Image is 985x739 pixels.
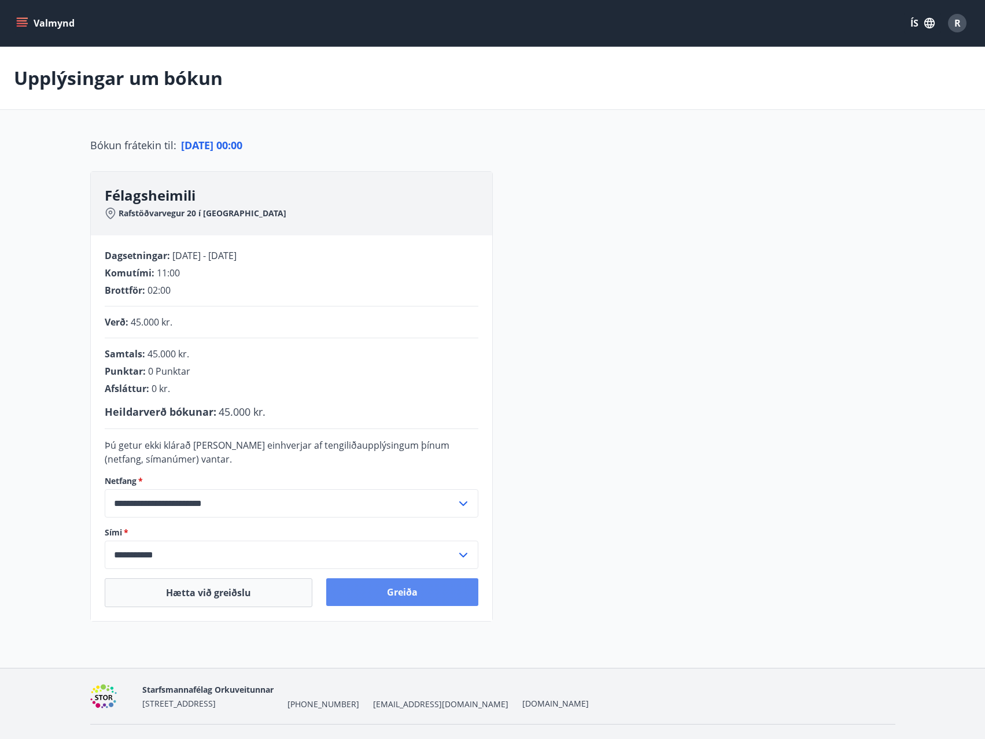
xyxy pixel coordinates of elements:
[157,267,180,279] span: 11:00
[105,249,170,262] span: Dagsetningar :
[131,316,172,328] span: 45.000 kr.
[287,699,359,710] span: [PHONE_NUMBER]
[105,578,312,607] button: Hætta við greiðslu
[105,382,149,395] span: Afsláttur :
[181,138,242,152] span: [DATE] 00:00
[105,186,492,205] h3: Félagsheimili
[90,138,176,153] span: Bókun frátekin til :
[142,698,216,709] span: [STREET_ADDRESS]
[105,284,145,297] span: Brottför :
[14,13,79,34] button: menu
[522,698,589,709] a: [DOMAIN_NAME]
[119,208,286,219] span: Rafstöðvarvegur 20 í [GEOGRAPHIC_DATA]
[943,9,971,37] button: R
[147,348,189,360] span: 45.000 kr.
[172,249,237,262] span: [DATE] - [DATE]
[105,405,216,419] span: Heildarverð bókunar :
[105,439,449,465] span: Þú getur ekki klárað [PERSON_NAME] einhverjar af tengiliðaupplýsingum þínum (netfang, símanúmer) ...
[142,684,274,695] span: Starfsmannafélag Orkuveitunnar
[105,348,145,360] span: Samtals :
[105,365,146,378] span: Punktar :
[152,382,170,395] span: 0 kr.
[105,475,478,487] label: Netfang
[105,316,128,328] span: Verð :
[14,65,223,91] p: Upplýsingar um bókun
[105,527,478,538] label: Sími
[147,284,171,297] span: 02:00
[326,578,478,606] button: Greiða
[148,365,190,378] span: 0 Punktar
[219,405,265,419] span: 45.000 kr.
[105,267,154,279] span: Komutími :
[904,13,941,34] button: ÍS
[954,17,961,29] span: R
[373,699,508,710] span: [EMAIL_ADDRESS][DOMAIN_NAME]
[90,684,134,709] img: 6gDcfMXiVBXXG0H6U6eM60D7nPrsl9g1x4qDF8XG.png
